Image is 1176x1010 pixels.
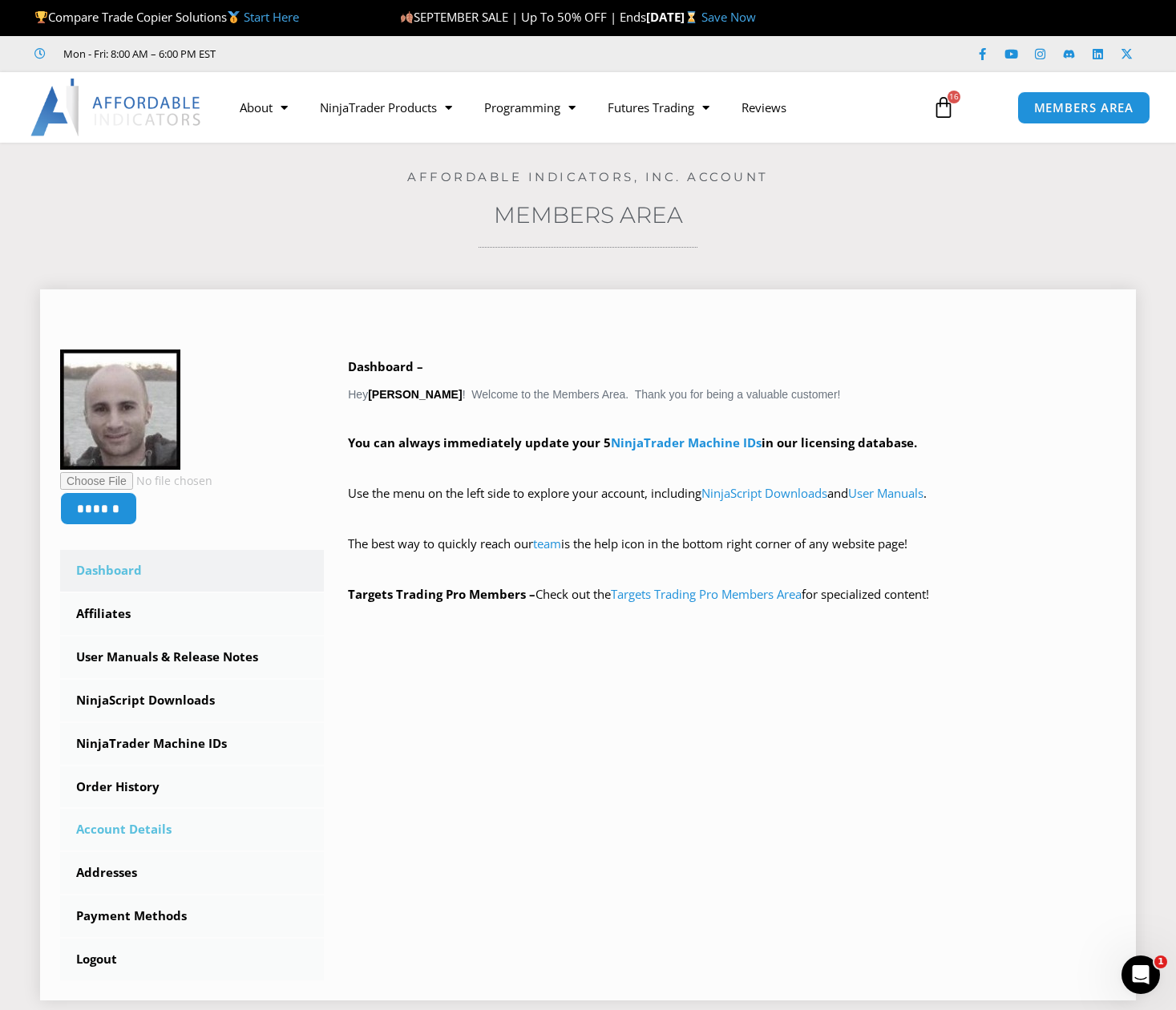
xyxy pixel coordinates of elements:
[533,535,561,551] a: team
[701,485,827,501] a: NinjaScript Downloads
[348,586,535,602] strong: Targets Trading Pro Members –
[60,809,324,850] a: Account Details
[400,9,646,25] span: SEPTEMBER SALE | Up To 50% OFF | Ends
[401,11,413,23] img: 🍂
[60,550,324,592] a: Dashboard
[1034,102,1134,114] span: MEMBERS AREA
[60,852,324,894] a: Addresses
[60,766,324,808] a: Order History
[60,593,324,635] a: Affiliates
[368,388,462,401] strong: [PERSON_NAME]
[908,84,979,131] a: 16
[35,11,47,23] img: 🏆
[611,586,802,602] a: Targets Trading Pro Members Area
[348,358,423,374] b: Dashboard –
[60,349,180,470] img: 71d51b727fd0980defc0926a584480a80dca29e5385b7c6ff19b9310cf076714
[1154,955,1167,968] span: 1
[611,434,762,450] a: NinjaTrader Machine IDs
[304,89,468,126] a: NinjaTrader Products
[848,485,923,501] a: User Manuals
[224,89,918,126] nav: Menu
[59,44,216,63] span: Mon - Fri: 8:00 AM – 6:00 PM EST
[348,434,917,450] strong: You can always immediately update your 5 in our licensing database.
[238,46,479,62] iframe: Customer reviews powered by Trustpilot
[60,939,324,980] a: Logout
[60,895,324,937] a: Payment Methods
[701,9,756,25] a: Save Now
[60,550,324,980] nav: Account pages
[228,11,240,23] img: 🥇
[30,79,203,136] img: LogoAI | Affordable Indicators – NinjaTrader
[348,483,1116,527] p: Use the menu on the left side to explore your account, including and .
[60,680,324,721] a: NinjaScript Downloads
[592,89,725,126] a: Futures Trading
[348,533,1116,578] p: The best way to quickly reach our is the help icon in the bottom right corner of any website page!
[34,9,299,25] span: Compare Trade Copier Solutions
[725,89,802,126] a: Reviews
[646,9,701,25] strong: [DATE]
[60,723,324,765] a: NinjaTrader Machine IDs
[407,169,769,184] a: Affordable Indicators, Inc. Account
[348,584,1116,606] p: Check out the for specialized content!
[685,11,697,23] img: ⌛
[244,9,299,25] a: Start Here
[348,356,1116,606] div: Hey ! Welcome to the Members Area. Thank you for being a valuable customer!
[1017,91,1151,124] a: MEMBERS AREA
[60,636,324,678] a: User Manuals & Release Notes
[494,201,683,228] a: Members Area
[468,89,592,126] a: Programming
[224,89,304,126] a: About
[1121,955,1160,994] iframe: Intercom live chat
[948,91,960,103] span: 16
